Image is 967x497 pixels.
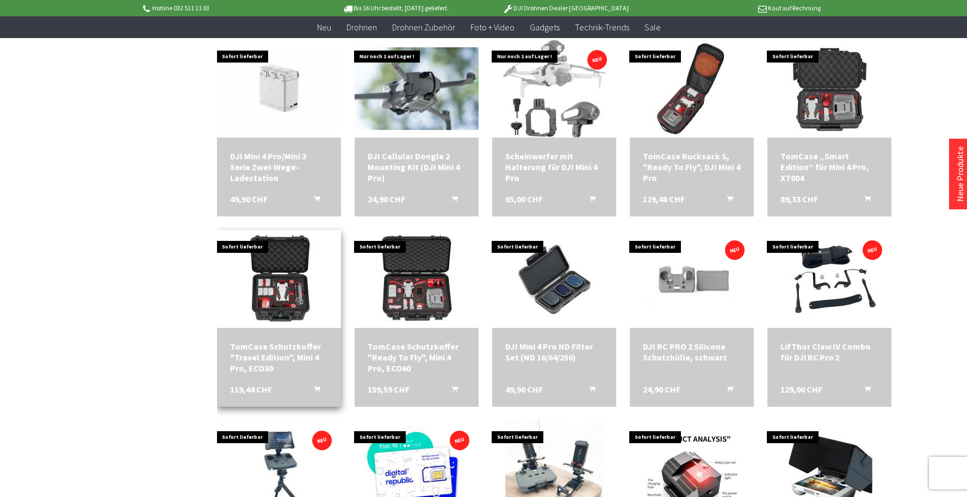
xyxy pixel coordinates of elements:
[317,22,331,33] span: Neu
[714,384,740,398] button: In den Warenkorb
[339,16,385,39] a: Drohnen
[954,146,965,202] a: Neue Produkte
[643,384,680,395] span: 24,90 CHF
[780,384,822,395] span: 129,00 CHF
[230,194,268,204] span: 49,90 CHF
[780,151,878,183] div: TomCase „Smart Edition“ für Mini 4 Pro, XT004
[230,151,328,183] div: DJI Mini 4 Pro/Mini 3 Serie Zwei-Wege-Ladestation
[368,230,466,328] img: TomCase Schutzkoffer "Ready To Fly", Mini 4 Pro, ECO60
[643,151,741,183] div: TomCase Rucksack S, "Ready To Fly", DJI Mini 4 Pro
[714,194,740,208] button: In den Warenkorb
[643,194,685,204] span: 129,48 CHF
[770,230,890,328] img: LifThor Claw IV Combo für DJI RC Pro 2
[355,47,479,130] img: DJI Cellular Dongle 2 Mounting Kit (DJI Mini 4 Pro)
[463,16,522,39] a: Foto + Video
[505,151,603,183] div: Scheinwerfer mit Halterung für DJI Mini 4 Pro
[643,151,741,183] a: TomCase Rucksack S, "Ready To Fly", DJI Mini 4 Pro 129,48 CHF In den Warenkorb
[780,151,878,183] a: TomCase „Smart Edition“ für Mini 4 Pro, XT004 89,33 CHF In den Warenkorb
[368,194,405,204] span: 24,90 CHF
[470,22,515,33] span: Foto + Video
[643,341,741,363] a: DJI RC PRO 2 Silicone Schutzhülle, schwarz 24,90 CHF In den Warenkorb
[438,194,464,208] button: In den Warenkorb
[311,2,480,15] p: Bis 16 Uhr bestellt, [DATE] geliefert.
[368,151,466,183] a: DJI Cellular Dongle 2 Mounting Kit (DJI Mini 4 Pro) 24,90 CHF In den Warenkorb
[643,341,741,363] div: DJI RC PRO 2 Silicone Schutzhülle, schwarz
[780,40,878,138] img: TomCase „Smart Edition“ für Mini 4 Pro, XT004
[505,341,603,363] div: DJI Mini 4 Pro ND Filter Set (ND 16/64/256)
[503,40,606,138] img: Scheinwerfer mit Halterung für DJI Mini 4 Pro
[851,194,877,208] button: In den Warenkorb
[217,47,341,130] img: DJI Mini 4 Pro/Mini 3 Serie Zwei-Wege-Ladestation
[575,22,629,33] span: Technik-Trends
[230,341,328,374] a: TomCase Schutzkoffer "Travel Edition", Mini 4 Pro, ECO30 119,44 CHF In den Warenkorb
[650,2,820,15] p: Kauf auf Rechnung
[392,22,455,33] span: Drohnen Zubehör
[141,2,311,15] p: Hotline 032 511 11 03
[505,384,543,395] span: 49,90 CHF
[644,22,661,33] span: Sale
[576,194,602,208] button: In den Warenkorb
[368,151,466,183] div: DJI Cellular Dongle 2 Mounting Kit (DJI Mini 4 Pro)
[230,384,272,395] span: 119,44 CHF
[493,230,616,328] img: DJI Mini 4 Pro ND Filter Set (ND 16/64/256)
[301,194,327,208] button: In den Warenkorb
[851,384,877,398] button: In den Warenkorb
[505,341,603,363] a: DJI Mini 4 Pro ND Filter Set (ND 16/64/256) 49,90 CHF In den Warenkorb
[576,384,602,398] button: In den Warenkorb
[530,22,560,33] span: Gadgets
[230,230,328,328] img: TomCase Schutzkoffer "Travel Edition", Mini 4 Pro, ECO30
[567,16,637,39] a: Technik-Trends
[309,16,339,39] a: Neu
[643,230,741,328] img: DJI RC PRO 2 Silicone Schutzhülle, schwarz
[230,151,328,183] a: DJI Mini 4 Pro/Mini 3 Serie Zwei-Wege-Ladestation 49,90 CHF In den Warenkorb
[481,2,650,15] p: DJI Drohnen Dealer [GEOGRAPHIC_DATA]
[643,40,741,138] img: TomCase Rucksack S, "Ready To Fly", DJI Mini 4 Pro
[637,16,668,39] a: Sale
[780,341,878,363] a: LifThor Claw IV Combo für DJI RC Pro 2 129,00 CHF In den Warenkorb
[385,16,463,39] a: Drohnen Zubehör
[780,194,818,204] span: 89,33 CHF
[301,384,327,398] button: In den Warenkorb
[780,341,878,363] div: LifThor Claw IV Combo für DJI RC Pro 2
[368,384,410,395] span: 159,59 CHF
[230,341,328,374] div: TomCase Schutzkoffer "Travel Edition", Mini 4 Pro, ECO30
[438,384,464,398] button: In den Warenkorb
[368,341,466,374] div: TomCase Schutzkoffer "Ready To Fly", Mini 4 Pro, ECO60
[368,341,466,374] a: TomCase Schutzkoffer "Ready To Fly", Mini 4 Pro, ECO60 159,59 CHF In den Warenkorb
[505,194,543,204] span: 65,00 CHF
[505,151,603,183] a: Scheinwerfer mit Halterung für DJI Mini 4 Pro 65,00 CHF In den Warenkorb
[346,22,377,33] span: Drohnen
[522,16,567,39] a: Gadgets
